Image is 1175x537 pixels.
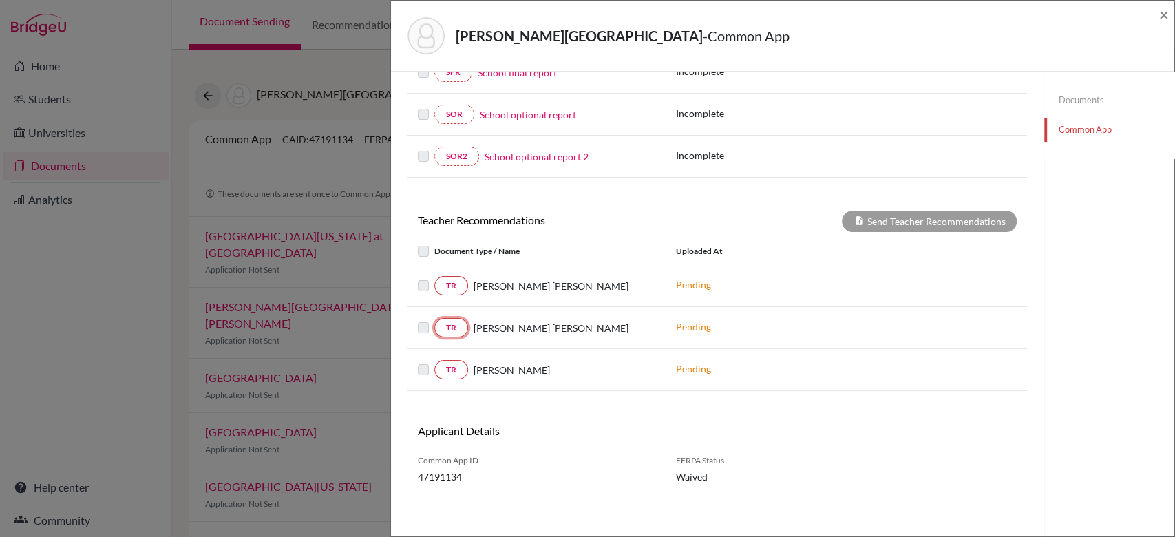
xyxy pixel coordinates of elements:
a: Documents [1044,88,1174,112]
span: - Common App [703,28,790,44]
p: Incomplete [676,64,818,78]
span: Common App ID [418,454,655,467]
a: TR [434,360,468,379]
strong: [PERSON_NAME][GEOGRAPHIC_DATA] [456,28,703,44]
p: Incomplete [676,106,818,120]
h6: Teacher Recommendations [407,213,717,227]
p: Pending [676,277,862,292]
div: Send Teacher Recommendations [842,211,1017,232]
a: SOR2 [434,147,479,166]
a: TR [434,318,468,337]
div: Document Type / Name [407,243,666,260]
a: School optional report [480,107,576,122]
h6: Applicant Details [418,424,707,437]
div: Uploaded at [666,243,872,260]
span: [PERSON_NAME] [474,363,550,377]
span: FERPA Status [676,454,810,467]
a: SOR [434,105,474,124]
span: [PERSON_NAME] [PERSON_NAME] [474,321,628,335]
span: 47191134 [418,470,655,484]
p: Incomplete [676,148,818,162]
p: Pending [676,361,862,376]
span: Waived [676,470,810,484]
a: SFR [434,63,472,82]
p: Pending [676,319,862,334]
span: [PERSON_NAME] [PERSON_NAME] [474,279,628,293]
button: Close [1159,6,1169,23]
a: TR [434,276,468,295]
a: School optional report 2 [485,149,589,164]
span: × [1159,4,1169,24]
a: Common App [1044,118,1174,142]
a: School final report [478,65,557,80]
